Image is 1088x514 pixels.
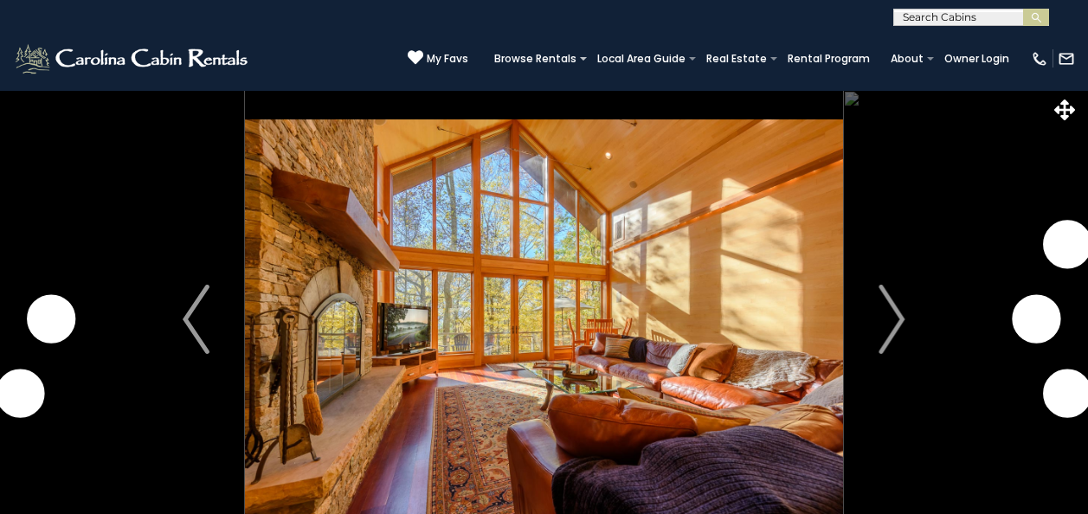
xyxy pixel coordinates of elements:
img: phone-regular-white.png [1031,50,1048,67]
img: arrow [879,285,905,354]
img: mail-regular-white.png [1058,50,1075,67]
img: White-1-2.png [13,42,253,76]
a: My Favs [408,49,468,67]
a: Real Estate [698,47,776,71]
a: Local Area Guide [589,47,694,71]
img: arrow [183,285,209,354]
a: About [882,47,932,71]
a: Browse Rentals [486,47,585,71]
span: My Favs [427,51,468,67]
a: Owner Login [936,47,1018,71]
a: Rental Program [779,47,879,71]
